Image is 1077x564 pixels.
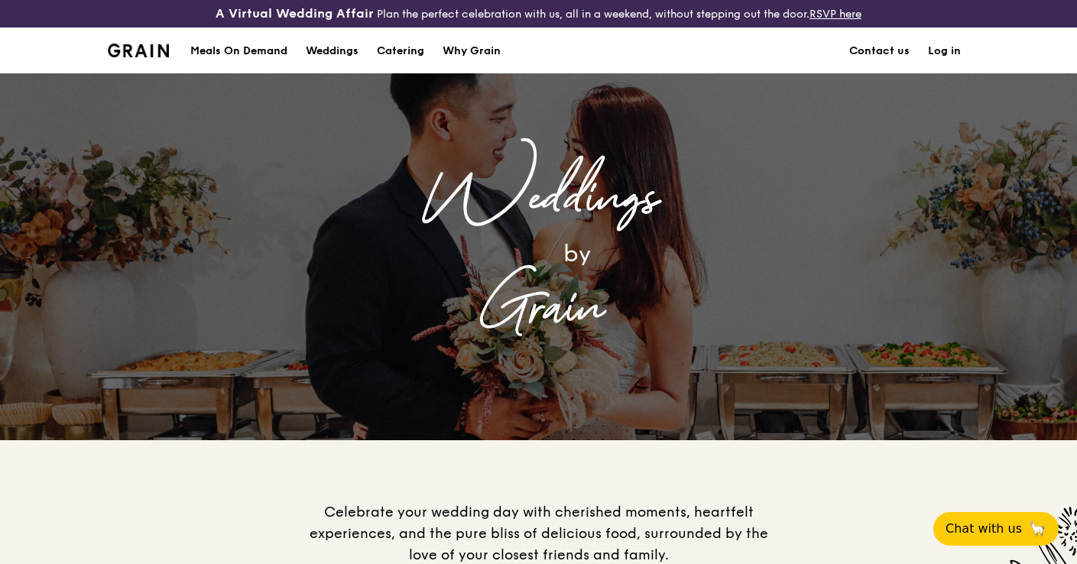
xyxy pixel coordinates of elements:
[840,28,919,74] a: Contact us
[233,164,845,233] div: Weddings
[433,28,510,74] a: Why Grain
[933,512,1059,546] button: Chat with us🦙
[190,28,287,74] div: Meals On Demand
[946,520,1022,538] span: Chat with us
[377,28,424,74] div: Catering
[108,27,170,73] a: GrainGrain
[233,274,845,343] div: Grain
[443,28,501,74] div: Why Grain
[297,28,368,74] a: Weddings
[306,28,358,74] div: Weddings
[180,6,897,21] div: Plan the perfect celebration with us, all in a weekend, without stepping out the door.
[216,6,374,21] h3: A Virtual Wedding Affair
[368,28,433,74] a: Catering
[1028,520,1046,538] span: 🦙
[919,28,970,74] a: Log in
[809,8,861,21] a: RSVP here
[310,233,845,274] div: by
[108,44,170,57] img: Grain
